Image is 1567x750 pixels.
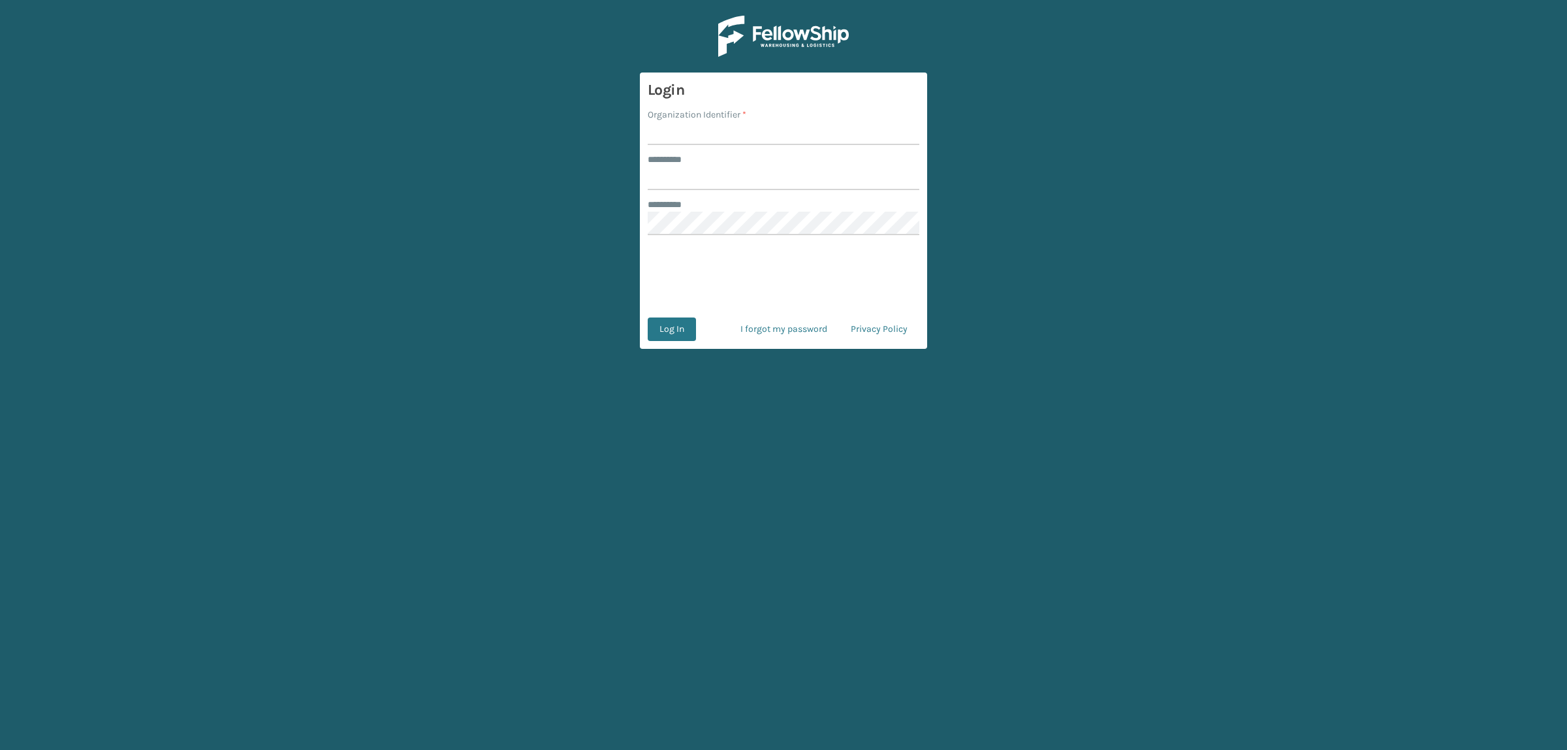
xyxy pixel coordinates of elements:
img: Logo [718,16,849,57]
iframe: reCAPTCHA [684,251,883,302]
label: Organization Identifier [648,108,746,122]
a: I forgot my password [729,318,839,341]
a: Privacy Policy [839,318,919,341]
button: Log In [648,318,696,341]
h3: Login [648,80,919,100]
